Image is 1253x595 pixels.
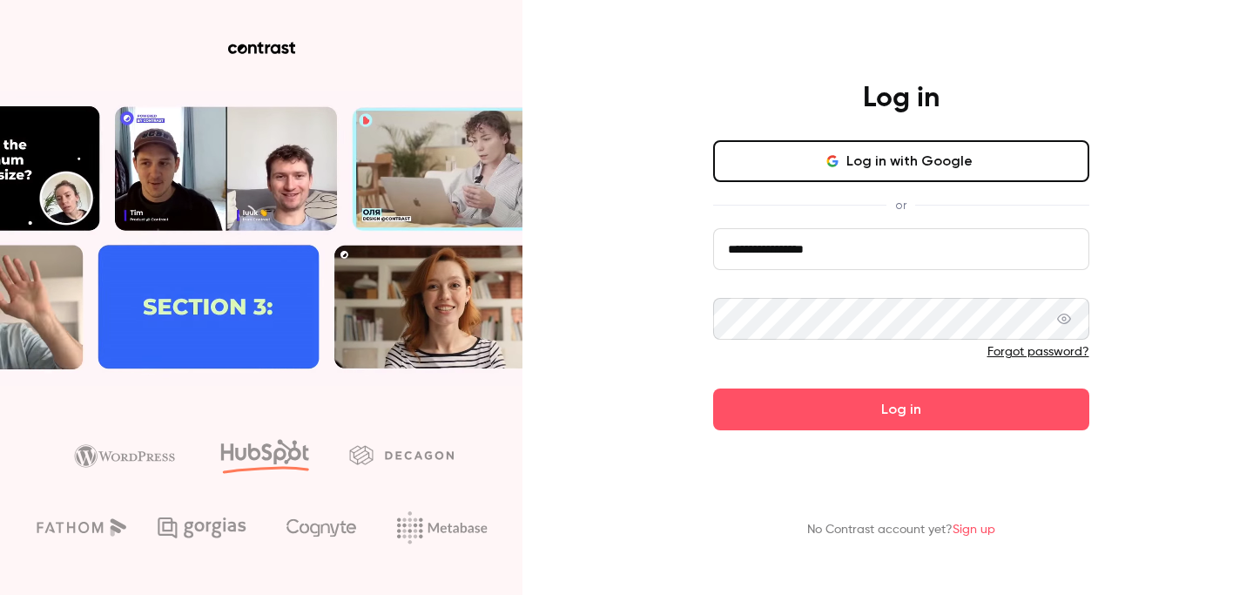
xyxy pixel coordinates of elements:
[886,196,915,214] span: or
[713,140,1089,182] button: Log in with Google
[713,389,1089,430] button: Log in
[349,445,454,464] img: decagon
[987,346,1089,358] a: Forgot password?
[807,521,995,539] p: No Contrast account yet?
[863,81,940,116] h4: Log in
[953,524,995,536] a: Sign up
